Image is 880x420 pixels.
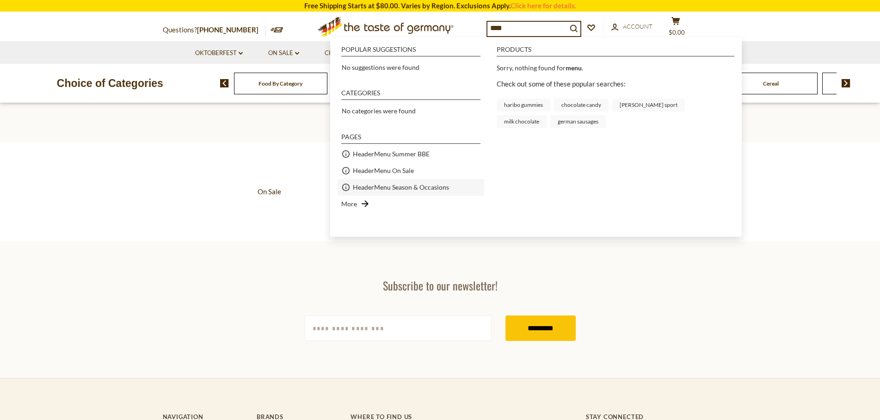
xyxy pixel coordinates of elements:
[258,80,302,87] a: Food By Category
[305,278,576,292] h3: Subscribe to our newsletter!
[195,48,243,58] a: Oktoberfest
[497,141,730,152] a: See all products
[669,29,685,36] span: $0.00
[611,22,652,32] a: Account
[842,79,850,87] img: next arrow
[29,103,851,124] h1: HeaderMenu On Sale
[550,115,606,128] a: german sausages
[325,48,404,58] a: Christmas - PRE-ORDER
[220,79,229,87] img: previous arrow
[511,1,576,10] a: Click here for details.
[662,17,690,40] button: $0.00
[497,46,734,56] li: Products
[566,64,582,72] b: menu
[197,25,258,34] a: [PHONE_NUMBER]
[497,62,730,78] div: Sorry, nothing found for .
[623,23,652,30] span: Account
[338,179,484,196] li: HeaderMenu Season & Occasions
[338,146,484,162] li: HeaderMenu Summer BBE
[612,99,685,111] a: [PERSON_NAME] sport
[163,24,265,36] p: Questions?
[258,186,623,198] p: On Sale
[338,196,484,212] li: More
[554,99,609,111] a: chocolate candy
[497,99,550,111] a: haribo gummies
[338,162,484,179] li: HeaderMenu On Sale
[497,115,547,128] a: milk chocolate
[763,80,779,87] a: Cereal
[497,78,730,128] div: Check out some of these popular searches:
[341,90,480,100] li: Categories
[353,165,414,176] a: HeaderMenu On Sale
[353,182,449,192] a: HeaderMenu Season & Occasions
[341,46,480,56] li: Popular suggestions
[342,107,416,115] span: No categories were found
[330,37,742,237] div: Instant Search Results
[342,63,419,71] span: No suggestions were found
[353,148,430,159] a: HeaderMenu Summer BBE
[341,134,480,144] li: Pages
[268,48,299,58] a: On Sale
